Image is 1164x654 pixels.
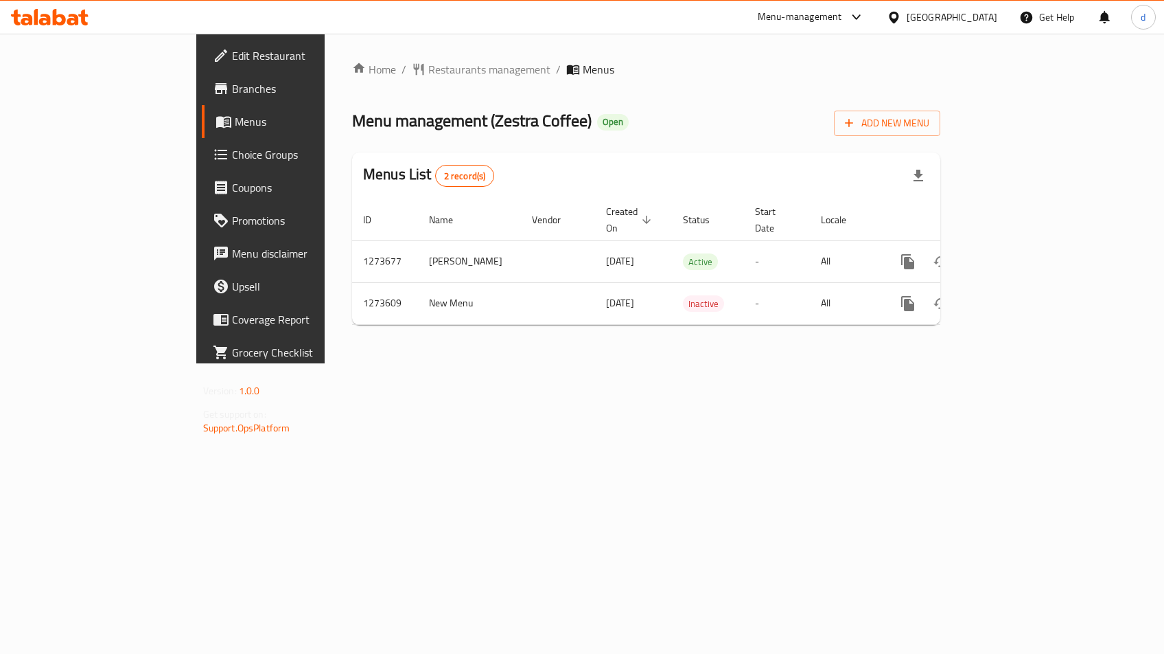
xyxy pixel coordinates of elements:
button: more [892,245,924,278]
button: Add New Menu [834,111,940,136]
span: [DATE] [606,294,634,312]
li: / [401,61,406,78]
a: Support.OpsPlatform [203,419,290,437]
a: Choice Groups [202,138,391,171]
td: All [810,240,881,282]
button: more [892,287,924,320]
span: d [1141,10,1145,25]
span: Coverage Report [232,311,380,328]
span: Status [683,212,727,228]
span: Start Date [755,203,793,236]
button: Change Status [924,287,957,320]
span: Restaurants management [428,61,550,78]
span: Grocery Checklist [232,344,380,361]
nav: breadcrumb [352,61,940,78]
span: Menus [583,61,614,78]
span: Coupons [232,179,380,196]
div: Export file [902,159,935,192]
span: Branches [232,80,380,97]
span: Add New Menu [845,115,929,132]
span: 1.0.0 [239,382,260,400]
div: Open [597,114,629,131]
td: [PERSON_NAME] [418,240,521,282]
span: Active [683,254,718,270]
th: Actions [881,199,1034,241]
span: Created On [606,203,655,236]
span: Open [597,116,629,128]
a: Edit Restaurant [202,39,391,72]
div: Menu-management [758,9,842,25]
span: Version: [203,382,237,400]
span: [DATE] [606,252,634,270]
td: - [744,240,810,282]
a: Upsell [202,270,391,303]
span: Upsell [232,278,380,295]
span: Menus [235,113,380,130]
a: Promotions [202,204,391,237]
span: Promotions [232,212,380,229]
span: Edit Restaurant [232,47,380,64]
a: Coverage Report [202,303,391,336]
button: Change Status [924,245,957,278]
a: Coupons [202,171,391,204]
div: [GEOGRAPHIC_DATA] [907,10,997,25]
div: Inactive [683,295,724,312]
span: Choice Groups [232,146,380,163]
h2: Menus List [363,164,494,187]
a: Menu disclaimer [202,237,391,270]
div: Total records count [435,165,495,187]
td: New Menu [418,282,521,324]
span: ID [363,212,389,228]
div: Active [683,253,718,270]
span: Get support on: [203,405,266,423]
span: Locale [821,212,864,228]
span: Menu management ( Zestra Coffee ) [352,105,592,136]
span: Menu disclaimer [232,245,380,262]
td: All [810,282,881,324]
a: Menus [202,105,391,138]
td: - [744,282,810,324]
a: Restaurants management [412,61,550,78]
a: Grocery Checklist [202,336,391,369]
span: Name [429,212,471,228]
li: / [556,61,561,78]
span: Vendor [532,212,579,228]
table: enhanced table [352,199,1034,325]
span: 2 record(s) [436,170,494,183]
a: Branches [202,72,391,105]
span: Inactive [683,296,724,312]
